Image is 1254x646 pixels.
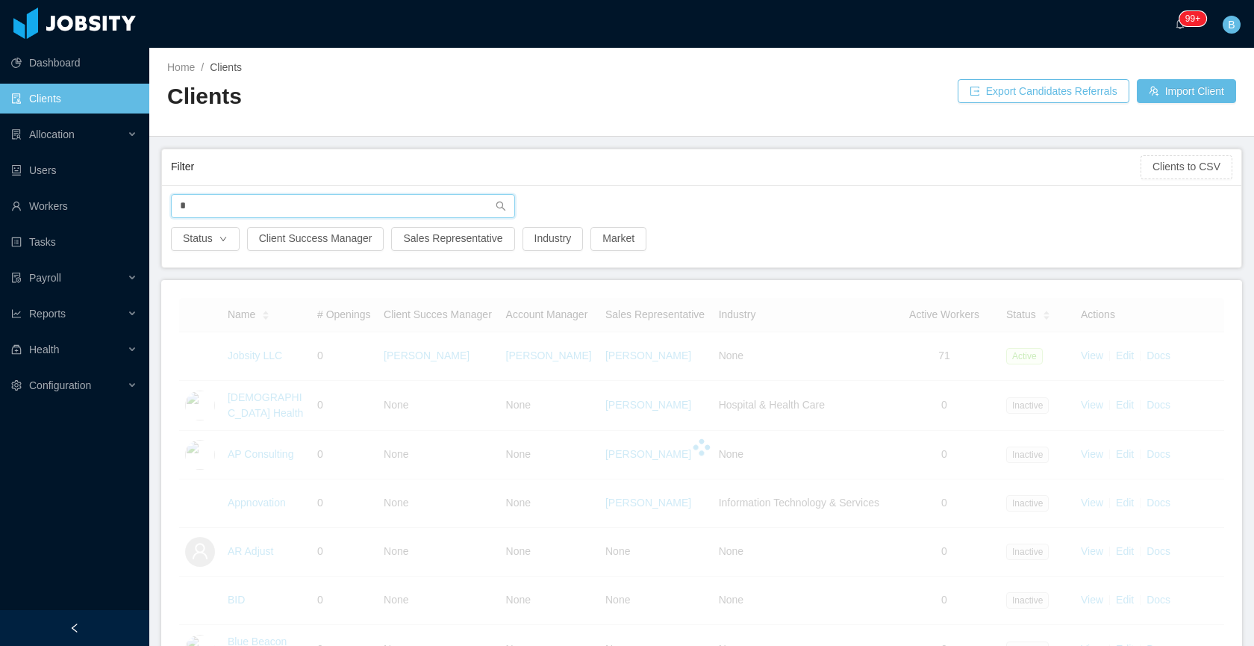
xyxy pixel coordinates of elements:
[11,227,137,257] a: icon: profileTasks
[171,153,1141,181] div: Filter
[1141,155,1232,179] button: Clients to CSV
[167,61,195,73] a: Home
[11,48,137,78] a: icon: pie-chartDashboard
[171,227,240,251] button: Statusicon: down
[11,191,137,221] a: icon: userWorkers
[1137,79,1236,103] button: icon: usergroup-addImport Client
[29,344,59,355] span: Health
[210,61,242,73] span: Clients
[11,344,22,355] i: icon: medicine-box
[201,61,204,73] span: /
[167,81,702,112] h2: Clients
[958,79,1129,103] button: icon: exportExport Candidates Referrals
[11,273,22,283] i: icon: file-protect
[11,308,22,319] i: icon: line-chart
[29,379,91,391] span: Configuration
[11,129,22,140] i: icon: solution
[11,84,137,114] a: icon: auditClients
[1179,11,1206,26] sup: 245
[11,155,137,185] a: icon: robotUsers
[29,128,75,140] span: Allocation
[590,227,646,251] button: Market
[11,380,22,391] i: icon: setting
[391,227,514,251] button: Sales Representative
[1228,16,1235,34] span: B
[29,272,61,284] span: Payroll
[496,201,506,211] i: icon: search
[522,227,584,251] button: Industry
[247,227,384,251] button: Client Success Manager
[1175,19,1185,29] i: icon: bell
[29,308,66,320] span: Reports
